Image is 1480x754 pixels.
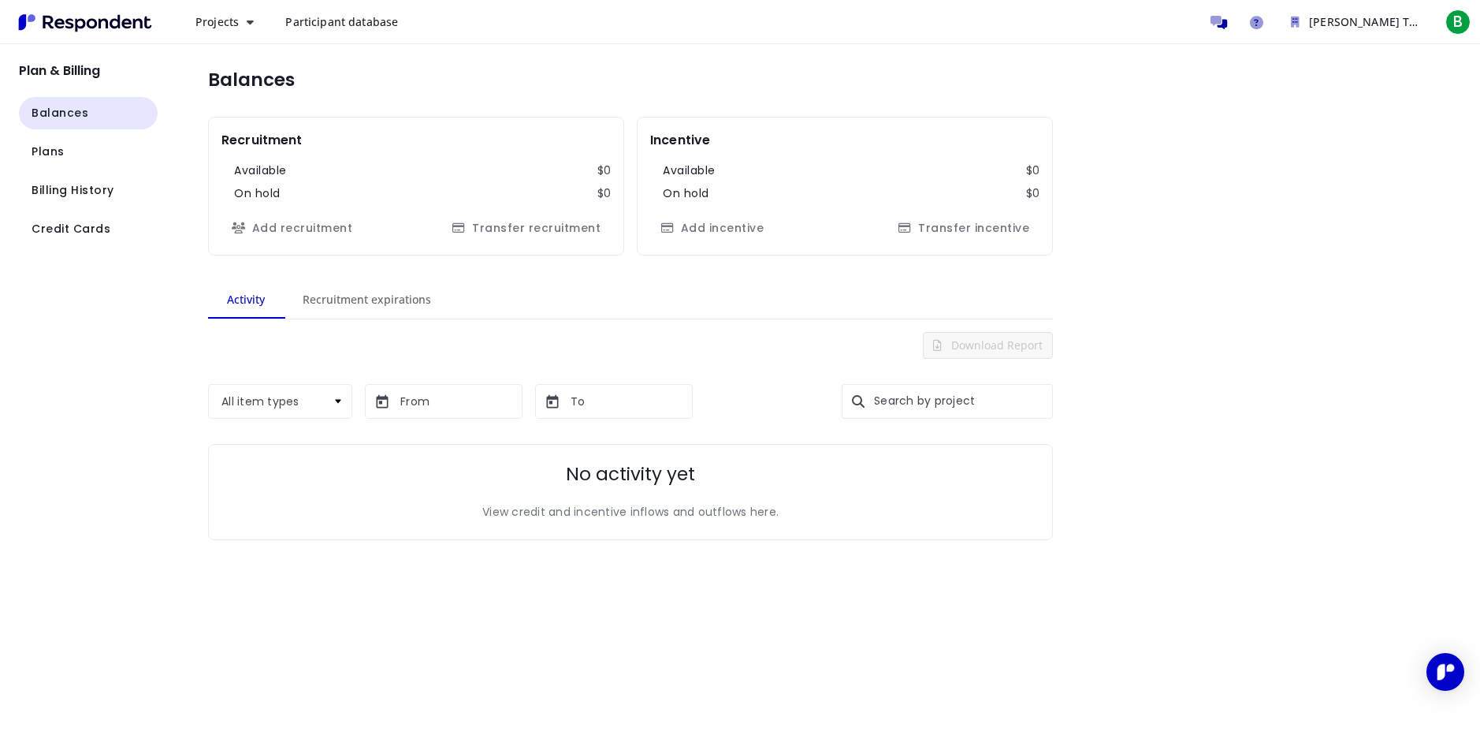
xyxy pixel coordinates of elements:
[1278,8,1436,36] button: bartek Team
[888,220,1040,235] span: Transferring incentive has been paused while your account is under review. Review can take 1-3 bu...
[13,9,158,35] img: Respondent
[1426,653,1464,691] div: Open Intercom Messenger
[32,221,110,237] span: Credit Cards
[183,8,266,36] button: Projects
[442,215,612,242] button: Transfer recruitment
[19,136,158,168] button: Navigate to Plans
[19,174,158,207] button: Navigate to Billing History
[195,14,239,29] span: Projects
[234,185,281,202] dt: On hold
[1203,6,1234,38] a: Message participants
[888,215,1040,242] button: Transfer incentive
[368,389,396,417] button: md-calendar
[32,105,88,121] span: Balances
[1309,14,1433,29] span: [PERSON_NAME] Team
[923,332,1053,359] button: Download Report
[571,394,665,414] input: To
[1445,9,1471,35] span: B
[1026,162,1040,179] dd: $0
[19,63,158,78] h2: Plan & Billing
[538,389,566,417] button: md-calendar
[221,130,303,150] h2: Recruitment
[1026,185,1040,202] dd: $0
[1442,8,1474,36] button: B
[442,220,612,235] span: Transferring recruitment has been paused while your account is under review. Review can take 1-3 ...
[284,281,450,319] md-tab-item: Recruitment expirations
[19,97,158,129] button: Navigate to Balances
[400,394,495,414] input: From
[597,185,612,202] dd: $0
[234,162,287,179] dt: Available
[32,144,65,160] span: Plans
[208,281,284,319] md-tab-item: Activity
[208,69,295,91] h1: Balances
[650,220,774,235] span: Buying incentive has been paused while your account is under review. Review can take 1-3 business...
[566,464,695,486] h2: No activity yet
[273,8,411,36] a: Participant database
[597,162,612,179] dd: $0
[948,338,1043,353] span: Download Report
[285,14,398,29] span: Participant database
[221,220,363,235] span: Buying recruitment has been paused while your account is under review. Review can take 1-3 busine...
[663,162,716,179] dt: Available
[650,130,710,150] h2: Incentive
[1240,6,1272,38] a: Help and support
[221,215,363,242] button: Add recruitment
[650,215,774,242] button: Add incentive
[663,185,709,202] dt: On hold
[19,213,158,245] button: Navigate to Credit Cards
[482,504,779,521] p: View credit and incentive inflows and outflows here.
[868,384,1053,419] input: Search by project
[32,182,114,199] span: Billing History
